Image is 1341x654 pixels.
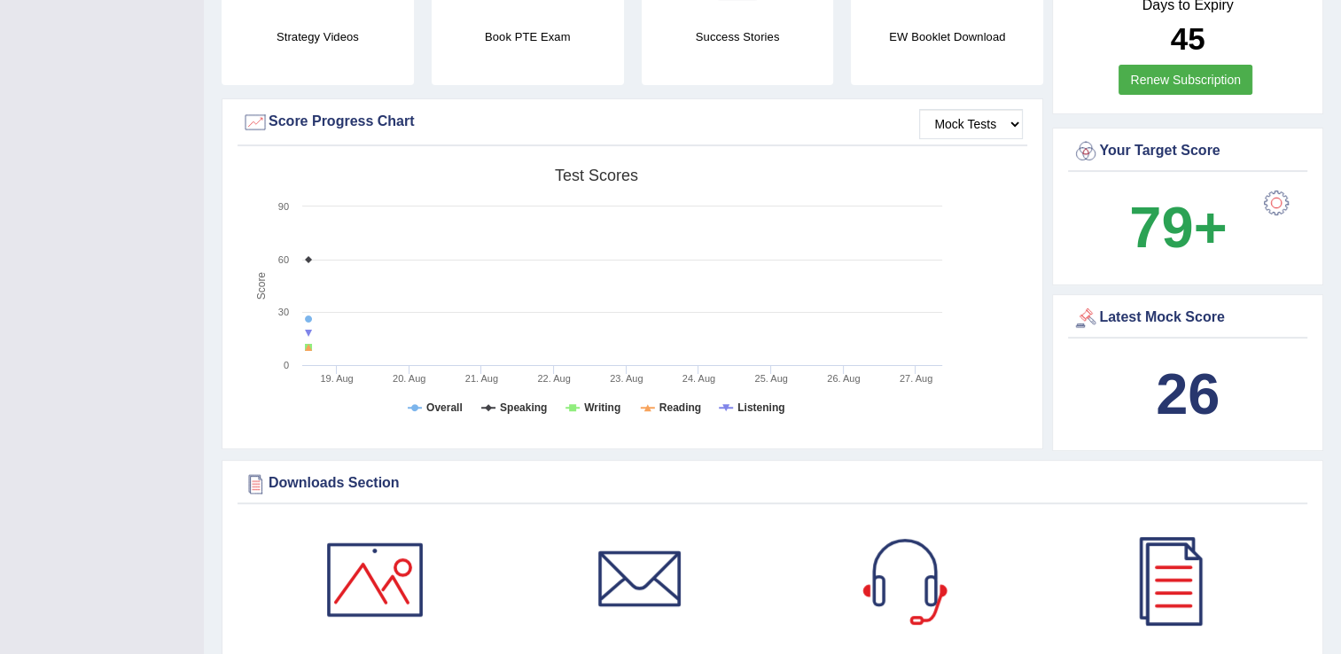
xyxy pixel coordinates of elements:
[851,27,1043,46] h4: EW Booklet Download
[659,401,701,414] tspan: Reading
[610,373,643,384] tspan: 23. Aug
[426,401,463,414] tspan: Overall
[1119,65,1252,95] a: Renew Subscription
[278,201,289,212] text: 90
[465,373,498,384] tspan: 21. Aug
[555,167,638,184] tspan: Test scores
[754,373,787,384] tspan: 25. Aug
[242,471,1303,497] div: Downloads Section
[642,27,834,46] h4: Success Stories
[500,401,547,414] tspan: Speaking
[278,307,289,317] text: 30
[1129,195,1227,260] b: 79+
[1072,305,1303,331] div: Latest Mock Score
[900,373,932,384] tspan: 27. Aug
[284,360,289,370] text: 0
[1072,138,1303,165] div: Your Target Score
[537,373,570,384] tspan: 22. Aug
[584,401,620,414] tspan: Writing
[1171,21,1205,56] b: 45
[432,27,624,46] h4: Book PTE Exam
[682,373,715,384] tspan: 24. Aug
[827,373,860,384] tspan: 26. Aug
[255,272,268,300] tspan: Score
[278,254,289,265] text: 60
[320,373,353,384] tspan: 19. Aug
[1156,362,1220,426] b: 26
[393,373,425,384] tspan: 20. Aug
[222,27,414,46] h4: Strategy Videos
[242,109,1023,136] div: Score Progress Chart
[737,401,784,414] tspan: Listening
